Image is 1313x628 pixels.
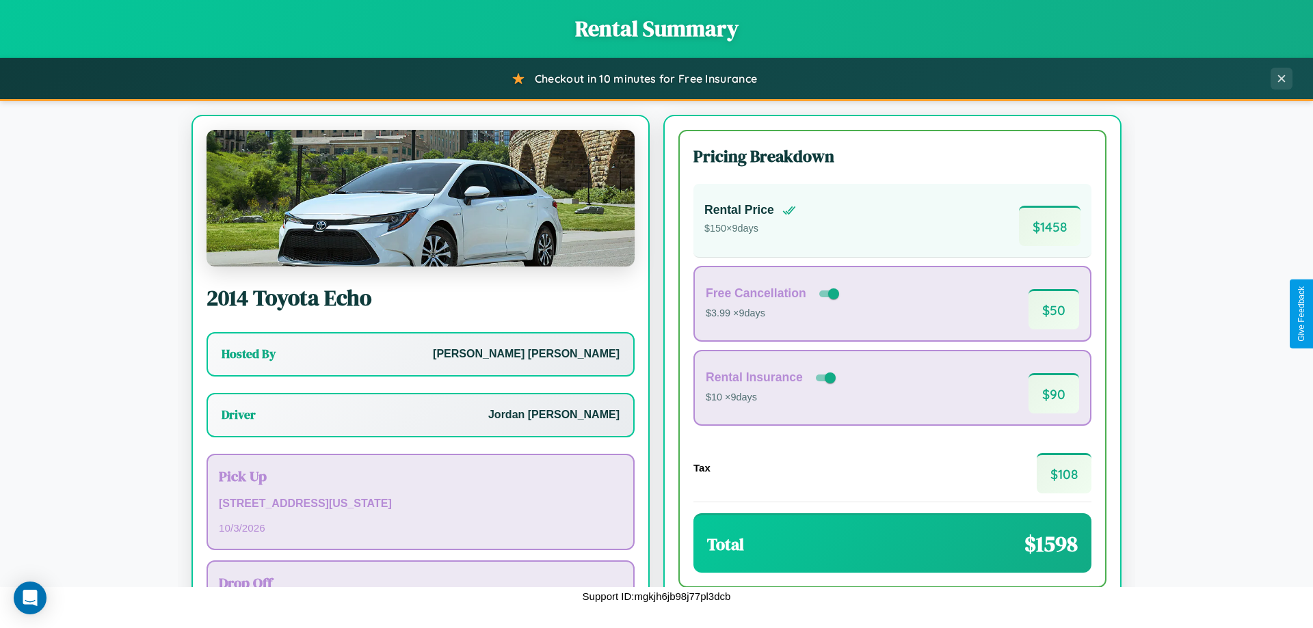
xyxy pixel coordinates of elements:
p: [STREET_ADDRESS][US_STATE] [219,494,622,514]
span: $ 108 [1037,453,1091,493]
p: $3.99 × 9 days [706,305,842,323]
p: $ 150 × 9 days [704,220,796,238]
h4: Free Cancellation [706,286,806,301]
img: Toyota Echo [207,130,635,267]
div: Give Feedback [1297,286,1306,342]
p: [PERSON_NAME] [PERSON_NAME] [433,344,620,364]
h3: Drop Off [219,573,622,592]
span: Checkout in 10 minutes for Free Insurance [535,72,757,85]
h4: Rental Price [704,203,774,217]
span: $ 1598 [1024,529,1078,559]
div: Open Intercom Messenger [14,582,47,614]
span: $ 90 [1029,373,1079,413]
span: $ 1458 [1019,206,1080,246]
p: Support ID: mgkjh6jb98j77pl3dcb [583,587,731,605]
h3: Driver [222,407,256,423]
h4: Rental Insurance [706,370,803,385]
p: 10 / 3 / 2026 [219,519,622,537]
p: $10 × 9 days [706,389,838,407]
p: Jordan [PERSON_NAME] [488,405,620,425]
h3: Hosted By [222,346,276,362]
h3: Total [707,533,744,556]
h3: Pick Up [219,466,622,486]
h1: Rental Summary [14,14,1299,44]
h4: Tax [693,462,711,474]
h2: 2014 Toyota Echo [207,283,635,313]
span: $ 50 [1029,289,1079,329]
h3: Pricing Breakdown [693,145,1091,167]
